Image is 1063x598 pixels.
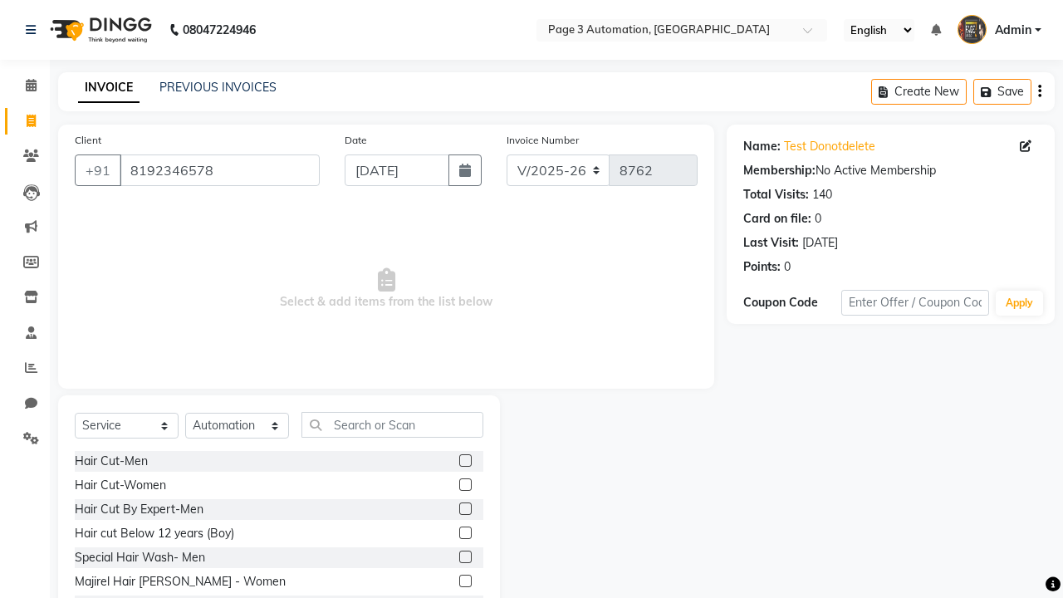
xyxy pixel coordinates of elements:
div: Total Visits: [743,186,809,203]
input: Search or Scan [301,412,483,438]
div: Points: [743,258,781,276]
img: Admin [958,15,987,44]
div: Majirel Hair [PERSON_NAME] - Women [75,573,286,591]
label: Invoice Number [507,133,579,148]
div: 0 [784,258,791,276]
div: Special Hair Wash- Men [75,549,205,566]
button: +91 [75,154,121,186]
button: Apply [996,291,1043,316]
button: Save [973,79,1031,105]
input: Enter Offer / Coupon Code [841,290,989,316]
div: 0 [815,210,821,228]
span: Select & add items from the list below [75,206,698,372]
div: Membership: [743,162,816,179]
b: 08047224946 [183,7,256,53]
div: Hair Cut By Expert-Men [75,501,203,518]
div: Name: [743,138,781,155]
input: Search by Name/Mobile/Email/Code [120,154,320,186]
span: Admin [995,22,1031,39]
div: Last Visit: [743,234,799,252]
div: [DATE] [802,234,838,252]
img: logo [42,7,156,53]
div: 140 [812,186,832,203]
div: Hair Cut-Women [75,477,166,494]
button: Create New [871,79,967,105]
div: Hair Cut-Men [75,453,148,470]
a: Test Donotdelete [784,138,875,155]
div: Hair cut Below 12 years (Boy) [75,525,234,542]
div: Card on file: [743,210,811,228]
a: PREVIOUS INVOICES [159,80,277,95]
div: No Active Membership [743,162,1038,179]
div: Coupon Code [743,294,841,311]
label: Client [75,133,101,148]
a: INVOICE [78,73,140,103]
label: Date [345,133,367,148]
